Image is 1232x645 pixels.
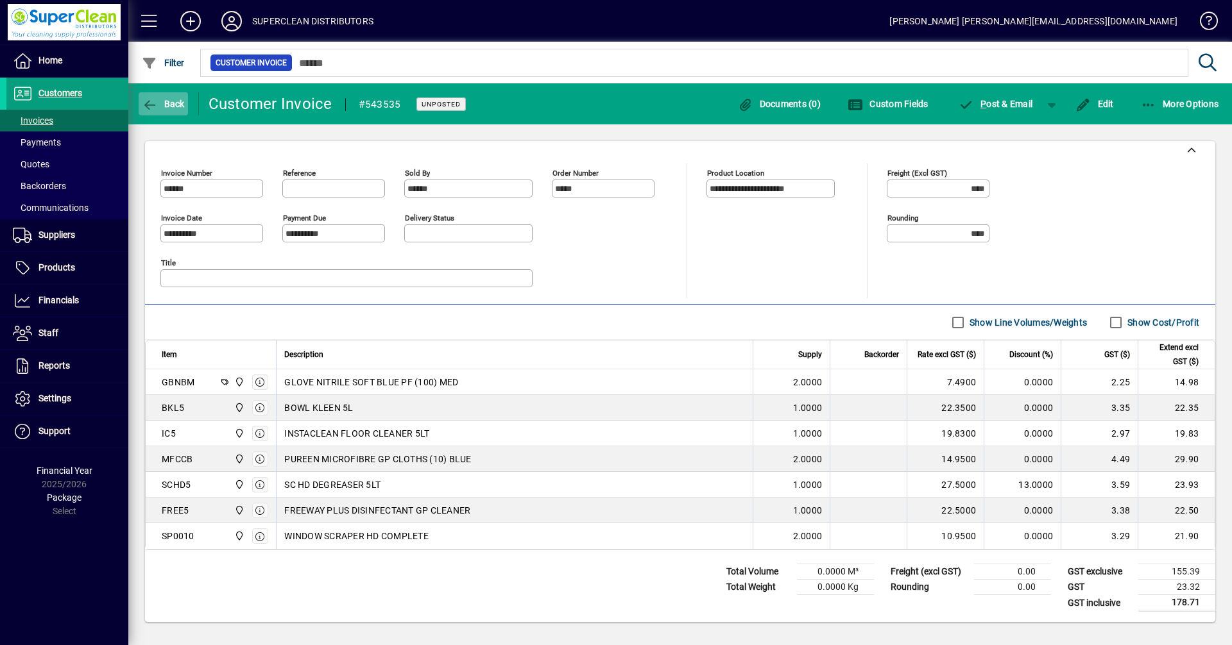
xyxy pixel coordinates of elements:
[974,564,1051,580] td: 0.00
[6,153,128,175] a: Quotes
[162,348,177,362] span: Item
[231,529,246,543] span: Superclean Distributors
[793,478,823,491] span: 1.0000
[231,375,246,389] span: Superclean Distributors
[161,258,176,267] mat-label: Title
[1072,92,1117,115] button: Edit
[798,348,822,362] span: Supply
[918,348,976,362] span: Rate excl GST ($)
[283,169,316,178] mat-label: Reference
[38,426,71,436] span: Support
[13,181,66,191] span: Backorders
[1138,92,1222,115] button: More Options
[284,401,353,414] span: BOWL KLEEN 5L
[1138,446,1215,472] td: 29.90
[128,92,199,115] app-page-header-button: Back
[162,504,189,517] div: FREE5
[1190,3,1216,44] a: Knowledge Base
[984,472,1061,498] td: 13.0000
[980,99,986,109] span: P
[359,94,401,115] div: #543535
[864,348,899,362] span: Backorder
[162,401,184,414] div: BKL5
[38,295,79,305] span: Financials
[1061,580,1138,595] td: GST
[1061,395,1138,421] td: 3.35
[915,504,976,517] div: 22.5000
[734,92,824,115] button: Documents (0)
[6,175,128,197] a: Backorders
[1146,340,1199,369] span: Extend excl GST ($)
[6,383,128,415] a: Settings
[38,230,75,240] span: Suppliers
[1138,369,1215,395] td: 14.98
[162,453,193,465] div: MFCCB
[231,452,246,466] span: Superclean Distributors
[162,530,194,542] div: SP0010
[38,360,70,371] span: Reports
[1138,523,1215,549] td: 21.90
[848,99,928,109] span: Custom Fields
[984,395,1061,421] td: 0.0000
[1061,446,1138,472] td: 4.49
[6,219,128,251] a: Suppliers
[887,214,918,222] mat-label: Rounding
[884,580,974,595] td: Rounding
[209,94,332,114] div: Customer Invoice
[47,492,81,503] span: Package
[231,426,246,440] span: Superclean Distributors
[284,478,381,491] span: SC HD DEGREASER 5LT
[889,11,1177,31] div: [PERSON_NAME] [PERSON_NAME][EMAIL_ADDRESS][DOMAIN_NAME]
[1138,564,1215,580] td: 155.39
[405,169,430,178] mat-label: Sold by
[38,328,58,338] span: Staff
[231,401,246,415] span: Superclean Distributors
[915,376,976,389] div: 7.4900
[283,214,326,222] mat-label: Payment due
[6,317,128,349] a: Staff
[984,421,1061,446] td: 0.0000
[211,10,252,33] button: Profile
[252,11,373,31] div: SUPERCLEAN DISTRIBUTORS
[887,169,947,178] mat-label: Freight (excl GST)
[284,348,323,362] span: Description
[162,427,176,440] div: IC5
[707,169,764,178] mat-label: Product location
[6,285,128,317] a: Financials
[6,45,128,77] a: Home
[737,99,821,109] span: Documents (0)
[1061,564,1138,580] td: GST exclusive
[720,580,797,595] td: Total Weight
[1061,498,1138,523] td: 3.38
[793,504,823,517] span: 1.0000
[1125,316,1199,329] label: Show Cost/Profit
[915,453,976,465] div: 14.9500
[162,376,194,389] div: GBNBM
[6,197,128,219] a: Communications
[1138,421,1215,446] td: 19.83
[1061,369,1138,395] td: 2.25
[1009,348,1053,362] span: Discount (%)
[952,92,1039,115] button: Post & Email
[6,110,128,131] a: Invoices
[915,401,976,414] div: 22.3500
[422,100,461,108] span: Unposted
[161,169,212,178] mat-label: Invoice number
[915,427,976,440] div: 19.8300
[793,427,823,440] span: 1.0000
[6,131,128,153] a: Payments
[38,393,71,403] span: Settings
[38,55,62,65] span: Home
[1138,595,1215,611] td: 178.71
[797,580,874,595] td: 0.0000 Kg
[797,564,874,580] td: 0.0000 M³
[984,369,1061,395] td: 0.0000
[6,415,128,448] a: Support
[216,56,287,69] span: Customer Invoice
[720,564,797,580] td: Total Volume
[142,58,185,68] span: Filter
[13,203,89,213] span: Communications
[1141,99,1219,109] span: More Options
[793,376,823,389] span: 2.0000
[1061,595,1138,611] td: GST inclusive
